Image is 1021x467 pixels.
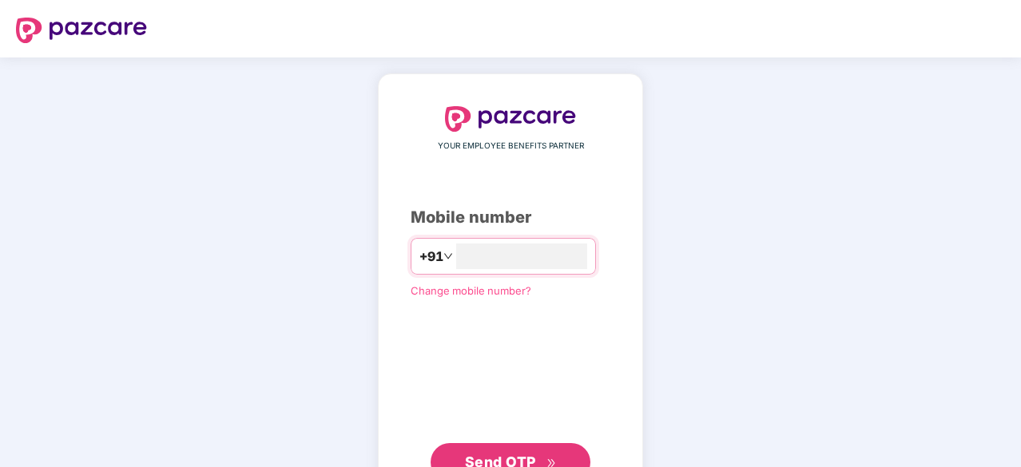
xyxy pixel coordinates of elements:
span: down [443,251,453,261]
span: YOUR EMPLOYEE BENEFITS PARTNER [438,140,584,152]
div: Mobile number [411,205,610,230]
a: Change mobile number? [411,284,531,297]
span: +91 [419,247,443,267]
img: logo [16,18,147,43]
img: logo [445,106,576,132]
